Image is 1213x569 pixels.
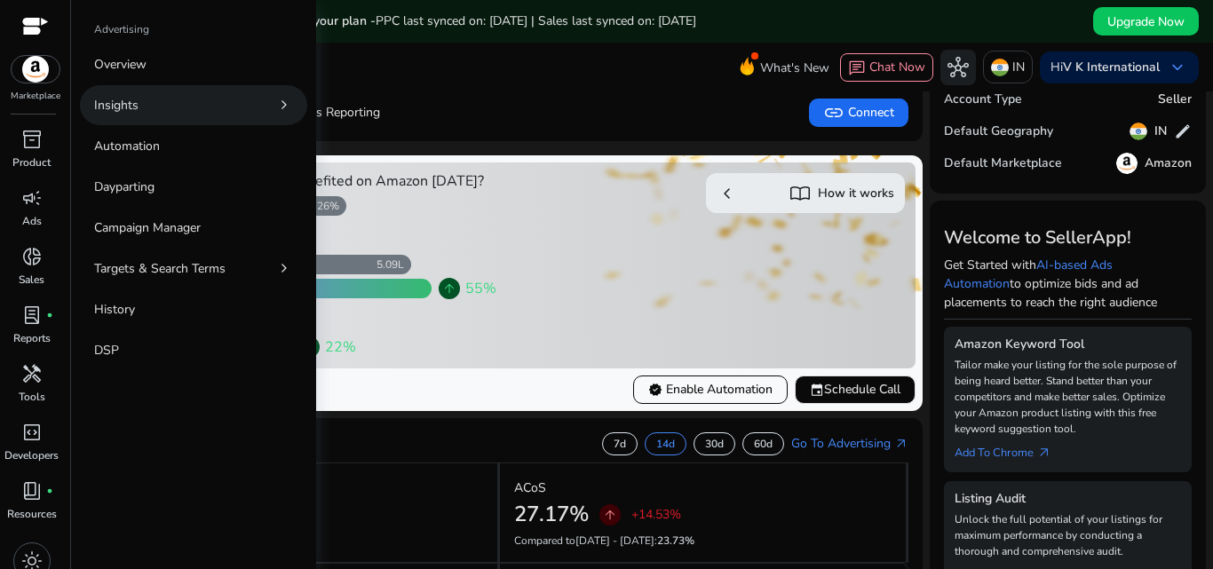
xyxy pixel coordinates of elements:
span: inventory_2 [21,129,43,150]
span: handyman [21,363,43,384]
h5: Amazon Keyword Tool [955,337,1182,352]
h5: Default Marketplace [944,156,1062,171]
span: 55% [465,278,496,299]
div: 26% [317,199,346,213]
p: Tailor make your listing for the sole purpose of being heard better. Stand better than your compe... [955,357,1182,437]
img: amazon.svg [12,56,59,83]
p: Targets & Search Terms [94,259,226,278]
img: amazon.svg [1116,153,1138,174]
h5: Data syncs run less frequently on your plan - [117,14,696,29]
h5: Default Geography [944,124,1053,139]
span: campaign [21,187,43,209]
span: import_contacts [789,183,811,204]
p: Advertising [94,21,149,37]
p: 60d [754,437,773,451]
p: Unlock the full potential of your listings for maximum performance by conducting a thorough and c... [955,511,1182,559]
h5: Account Type [944,92,1022,107]
p: Tools [19,389,45,405]
span: PPC last synced on: [DATE] | Sales last synced on: [DATE] [376,12,696,29]
span: lab_profile [21,304,43,326]
p: Marketplace [11,90,60,103]
span: Schedule Call [810,380,900,399]
p: Sales [19,272,44,288]
button: verifiedEnable Automation [633,375,788,404]
div: 5.09L [377,257,411,272]
p: Overview [94,55,147,74]
span: hub [947,57,969,78]
p: Compared to : [514,533,891,549]
span: book_4 [21,480,43,502]
span: What's New [760,52,829,83]
span: chat [848,59,866,77]
span: chevron_right [275,96,293,114]
button: linkConnect [809,99,908,127]
p: Campaign Manager [94,218,201,237]
a: Go To Advertisingarrow_outward [791,434,908,453]
span: event [810,383,824,397]
p: 7d [614,437,626,451]
span: verified [648,383,662,397]
p: +14.53% [631,509,681,521]
button: eventSchedule Call [795,375,916,404]
span: link [823,102,844,123]
p: History [94,300,135,319]
p: Dayparting [94,178,155,196]
span: edit [1174,122,1192,140]
h2: 27.17% [514,502,589,527]
span: [DATE] - [DATE] [575,533,654,548]
a: AI-based Ads Automation [944,257,1113,292]
h5: IN [1154,124,1167,139]
h5: Listing Audit [955,492,1182,507]
button: hub [940,50,976,85]
span: Enable Automation [648,380,773,399]
p: DSP [94,341,119,360]
span: Chat Now [869,59,925,75]
span: 23.73% [657,533,694,548]
span: arrow_outward [1037,446,1051,460]
h5: Seller [1158,92,1192,107]
p: 30d [705,437,724,451]
span: fiber_manual_record [46,487,53,494]
h5: Amazon [1145,156,1192,171]
p: Get Started with to optimize bids and ad placements to reach the right audience [944,256,1193,312]
p: Automation [94,137,160,155]
span: Connect [823,102,894,123]
button: Upgrade Now [1093,7,1199,36]
span: Upgrade Now [1107,12,1185,31]
p: Reports [13,330,51,346]
img: in.svg [991,59,1009,76]
span: 22% [325,336,356,358]
h3: Welcome to SellerApp! [944,227,1193,249]
img: in.svg [1130,122,1147,140]
button: chatChat Now [840,53,933,82]
p: Resources [7,506,57,522]
p: IN [1012,51,1025,83]
span: donut_small [21,246,43,267]
p: Product [12,154,51,170]
span: chevron_left [717,183,738,204]
span: arrow_upward [603,508,617,522]
a: Add To Chrome [955,437,1066,462]
p: Developers [4,447,59,463]
span: fiber_manual_record [46,312,53,319]
p: Insights [94,96,139,115]
span: arrow_outward [894,437,908,451]
p: Ads [22,213,42,229]
p: ACoS [514,478,546,497]
p: 14d [656,437,675,451]
b: V K International [1063,59,1160,75]
span: code_blocks [21,422,43,443]
h5: How it works [818,186,894,202]
span: chevron_right [275,259,293,277]
span: keyboard_arrow_down [1167,57,1188,78]
span: arrow_upward [442,281,456,296]
p: Hi [1050,61,1160,74]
